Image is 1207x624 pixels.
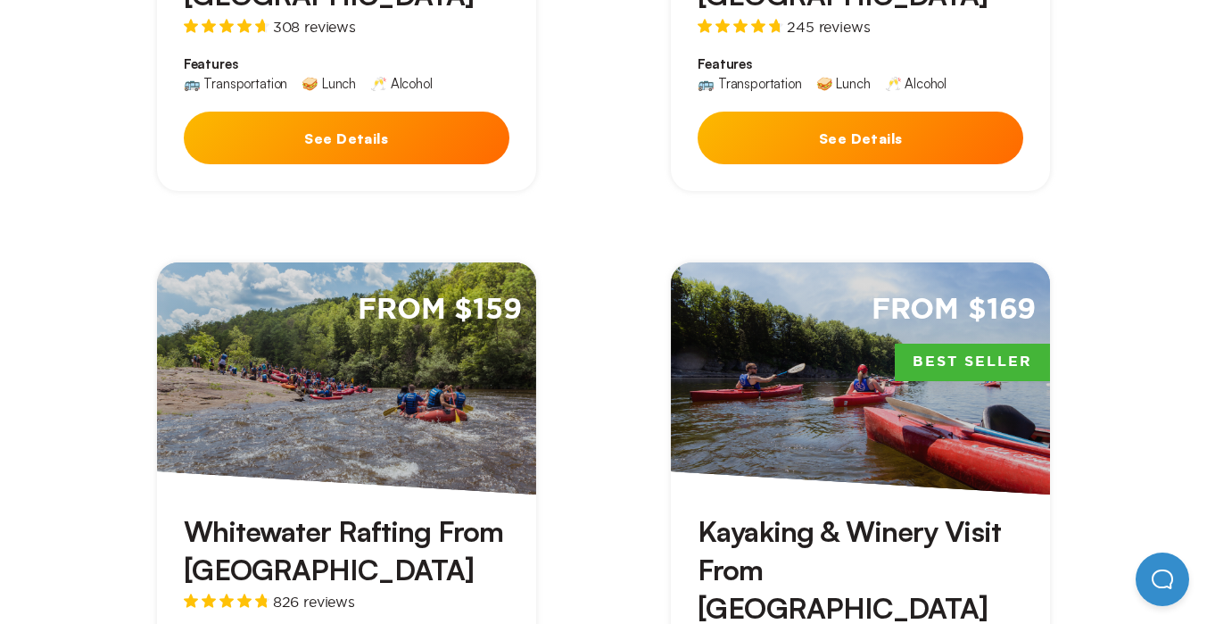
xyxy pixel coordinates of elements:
span: Features [184,55,509,73]
span: Best Seller [895,344,1050,381]
span: From $169 [872,291,1037,329]
div: 🚌 Transportation [184,77,287,90]
h3: Whitewater Rafting From [GEOGRAPHIC_DATA] [184,512,509,589]
div: 🥂 Alcohol [370,77,433,90]
span: 826 reviews [273,595,355,609]
iframe: Help Scout Beacon - Open [1136,553,1189,606]
div: 🚌 Transportation [698,77,801,90]
span: 245 reviews [787,20,870,34]
div: 🥪 Lunch [816,77,871,90]
div: 🥂 Alcohol [885,77,947,90]
button: See Details [698,112,1023,164]
span: 308 reviews [273,20,356,34]
span: Features [698,55,1023,73]
div: 🥪 Lunch [302,77,356,90]
span: From $159 [358,291,522,329]
button: See Details [184,112,509,164]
